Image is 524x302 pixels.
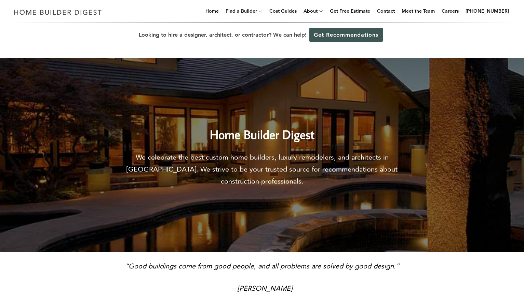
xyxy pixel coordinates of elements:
[232,284,292,292] em: – [PERSON_NAME]
[117,151,407,187] p: We celebrate the best custom home builders, luxury remodelers, and architects in [GEOGRAPHIC_DATA...
[117,113,407,144] h2: Home Builder Digest
[11,5,105,19] img: Home Builder Digest
[309,28,383,42] a: Get Recommendations
[125,262,399,270] em: “Good buildings come from good people, and all problems are solved by good design.”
